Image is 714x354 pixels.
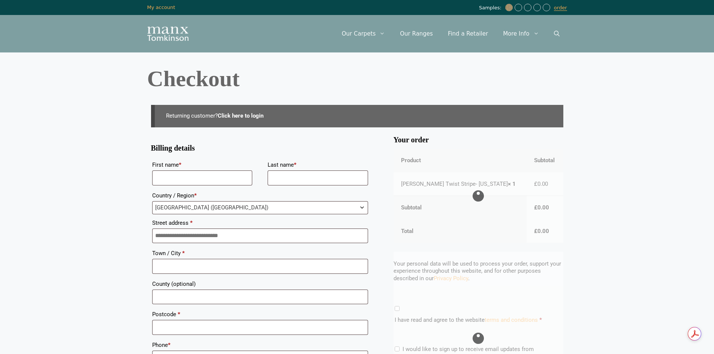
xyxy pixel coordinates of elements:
[152,201,368,214] span: Country / Region
[153,202,368,214] span: United Kingdom (UK)
[171,281,196,287] span: (optional)
[151,147,369,150] h3: Billing details
[147,67,567,90] h1: Checkout
[268,159,368,170] label: Last name
[334,22,393,45] a: Our Carpets
[392,22,440,45] a: Our Ranges
[546,22,567,45] a: Open Search Bar
[152,309,368,320] label: Postcode
[151,105,563,127] div: Returning customer?
[479,5,503,11] span: Samples:
[152,248,368,259] label: Town / City
[334,22,567,45] nav: Primary
[147,4,175,10] a: My account
[152,278,368,290] label: County
[152,159,253,170] label: First name
[554,5,567,11] a: order
[495,22,546,45] a: More Info
[147,27,189,41] img: Manx Tomkinson
[505,4,513,11] img: Tomkinson Twist - Alabama stripe
[440,22,495,45] a: Find a Retailer
[394,139,563,142] h3: Your order
[218,112,263,119] a: Click here to login
[152,339,368,351] label: Phone
[152,217,368,229] label: Street address
[152,190,368,201] label: Country / Region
